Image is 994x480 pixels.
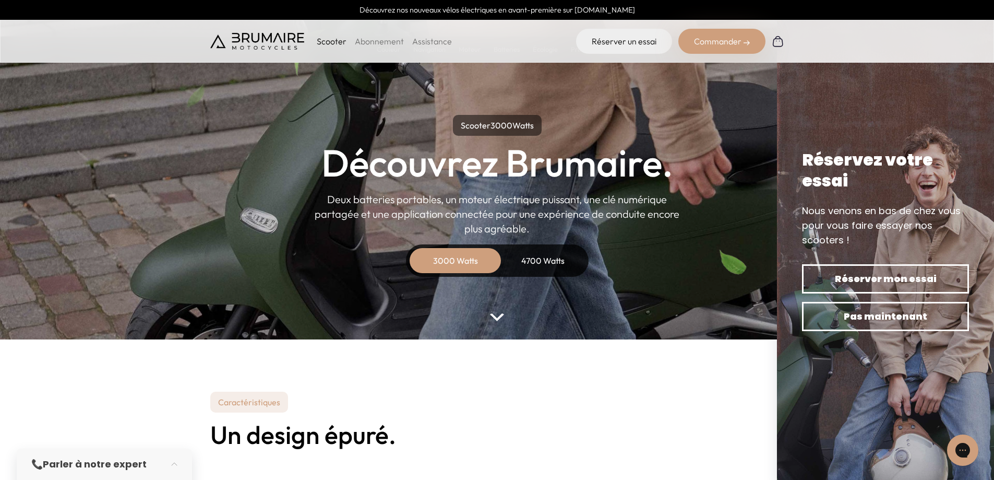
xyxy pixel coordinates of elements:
img: arrow-bottom.png [490,313,504,321]
img: Brumaire Motocycles [210,33,304,50]
a: Assistance [412,36,452,46]
p: Scooter Watts [453,115,542,136]
p: Deux batteries portables, un moteur électrique puissant, une clé numérique partagée et une applic... [315,192,680,236]
h2: Un design épuré. [210,421,784,449]
div: 3000 Watts [414,248,497,273]
p: Caractéristiques [210,392,288,413]
img: right-arrow-2.png [744,40,750,46]
span: 3000 [490,120,512,131]
a: Abonnement [355,36,404,46]
div: Commander [678,29,765,54]
img: Panier [772,35,784,48]
a: Réserver un essai [576,29,672,54]
iframe: Gorgias live chat messenger [942,431,984,470]
h1: Découvrez Brumaire. [321,144,673,182]
p: Scooter [317,35,346,48]
div: 4700 Watts [501,248,585,273]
